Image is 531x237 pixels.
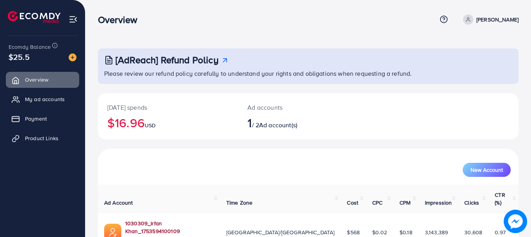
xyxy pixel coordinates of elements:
[69,15,78,24] img: menu
[6,72,79,87] a: Overview
[9,43,51,51] span: Ecomdy Balance
[25,134,59,142] span: Product Links
[425,199,452,207] span: Impression
[247,115,334,130] h2: / 2
[259,121,297,129] span: Ad account(s)
[372,228,387,236] span: $0.02
[226,228,335,236] span: [GEOGRAPHIC_DATA]/[GEOGRAPHIC_DATA]
[25,76,48,84] span: Overview
[6,130,79,146] a: Product Links
[104,199,133,207] span: Ad Account
[471,167,503,173] span: New Account
[247,114,252,132] span: 1
[107,103,229,112] p: [DATE] spends
[25,95,65,103] span: My ad accounts
[69,53,76,61] img: image
[495,228,506,236] span: 0.97
[98,14,144,25] h3: Overview
[504,210,527,233] img: image
[9,51,30,62] span: $25.5
[495,191,505,207] span: CTR (%)
[347,199,358,207] span: Cost
[25,115,47,123] span: Payment
[125,219,214,235] a: 1030309_Irfan Khan_1753594100109
[6,91,79,107] a: My ad accounts
[226,199,252,207] span: Time Zone
[425,228,448,236] span: 3,143,389
[145,121,156,129] span: USD
[400,199,410,207] span: CPM
[463,163,511,177] button: New Account
[372,199,382,207] span: CPC
[107,115,229,130] h2: $16.96
[247,103,334,112] p: Ad accounts
[115,54,218,66] h3: [AdReach] Refund Policy
[476,15,519,24] p: [PERSON_NAME]
[400,228,412,236] span: $0.18
[347,228,360,236] span: $568
[464,228,482,236] span: 30,608
[460,14,519,25] a: [PERSON_NAME]
[104,69,514,78] p: Please review our refund policy carefully to understand your rights and obligations when requesti...
[464,199,479,207] span: Clicks
[6,111,79,127] a: Payment
[8,11,60,23] img: logo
